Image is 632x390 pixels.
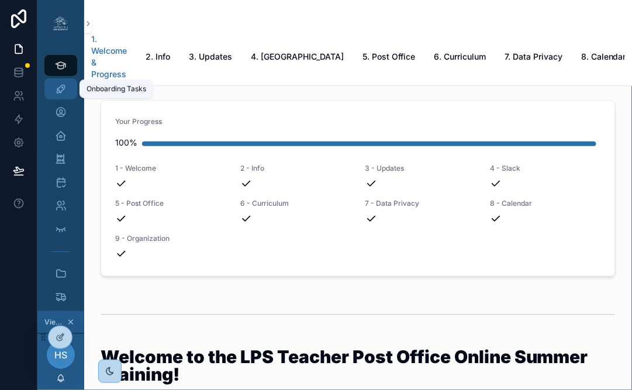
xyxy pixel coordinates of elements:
span: 5. Post Office [362,51,415,63]
h1: Welcome to the LPS Teacher Post Office Online Summer Training! [101,348,616,383]
a: 4. [GEOGRAPHIC_DATA] [251,46,344,70]
span: 3. Updates [189,51,232,63]
span: 3 - Updates [365,164,476,173]
span: 6 - Curriculum [240,199,351,208]
span: 7. Data Privacy [505,51,562,63]
span: 5 - Post Office [115,199,226,208]
a: 1. Welcome & Progress [91,29,127,86]
span: 8. Calendar [581,51,626,63]
a: 8. Calendar [581,46,626,70]
img: App logo [51,14,70,33]
span: 4 - Slack [490,164,601,173]
div: scrollable content [37,47,84,311]
div: 100% [115,131,137,154]
a: 3. Updates [189,46,232,70]
span: 9 - Organization [115,234,226,243]
a: 2. Info [146,46,170,70]
span: HS [54,348,67,362]
a: 7. Data Privacy [505,46,562,70]
span: 1. Welcome & Progress [91,33,127,80]
span: 2. Info [146,51,170,63]
span: 4. [GEOGRAPHIC_DATA] [251,51,344,63]
span: 2 - Info [240,164,351,173]
span: 7 - Data Privacy [365,199,476,208]
span: 8 - Calendar [490,199,601,208]
span: Your Progress [115,117,601,126]
span: 1 - Welcome [115,164,226,173]
span: 6. Curriculum [434,51,486,63]
a: 6. Curriculum [434,46,486,70]
div: Onboarding Tasks [87,84,146,94]
span: Viewing as [PERSON_NAME] [44,317,64,327]
a: 5. Post Office [362,46,415,70]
